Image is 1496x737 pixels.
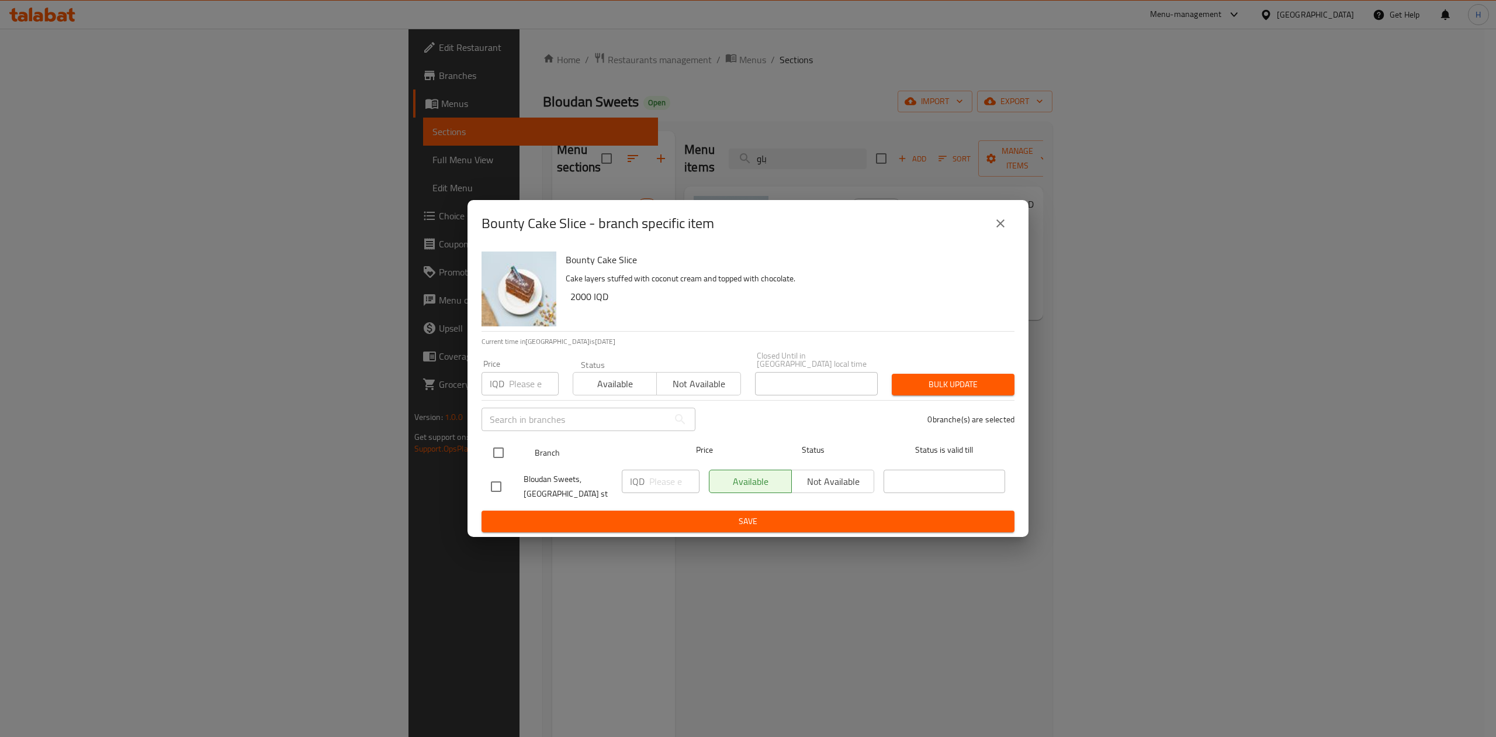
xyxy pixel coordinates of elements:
h6: Bounty Cake Slice [566,252,1005,268]
button: close [986,209,1014,237]
h2: Bounty Cake Slice - branch specific item [482,214,714,233]
p: Current time in [GEOGRAPHIC_DATA] is [DATE] [482,336,1014,347]
input: Search in branches [482,408,669,431]
span: Bloudan Sweets, [GEOGRAPHIC_DATA] st [524,472,612,501]
button: Available [573,372,657,395]
button: Bulk update [892,374,1014,395]
span: Not available [662,376,736,392]
span: Price [666,443,743,457]
span: Status is valid till [884,443,1005,457]
button: Not available [656,372,740,395]
input: Please enter price [649,470,699,493]
span: Available [578,376,652,392]
p: IQD [630,474,645,488]
span: Bulk update [901,377,1005,392]
input: Please enter price [509,372,559,395]
h6: 2000 IQD [570,288,1005,305]
p: IQD [490,377,504,391]
p: 0 branche(s) are selected [927,414,1014,425]
span: Branch [535,446,656,460]
span: Status [753,443,874,457]
p: Cake layers stuffed with coconut cream and topped with chocolate. [566,271,1005,286]
img: Bounty Cake Slice [482,252,556,326]
button: Save [482,511,1014,532]
span: Save [491,514,1005,529]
